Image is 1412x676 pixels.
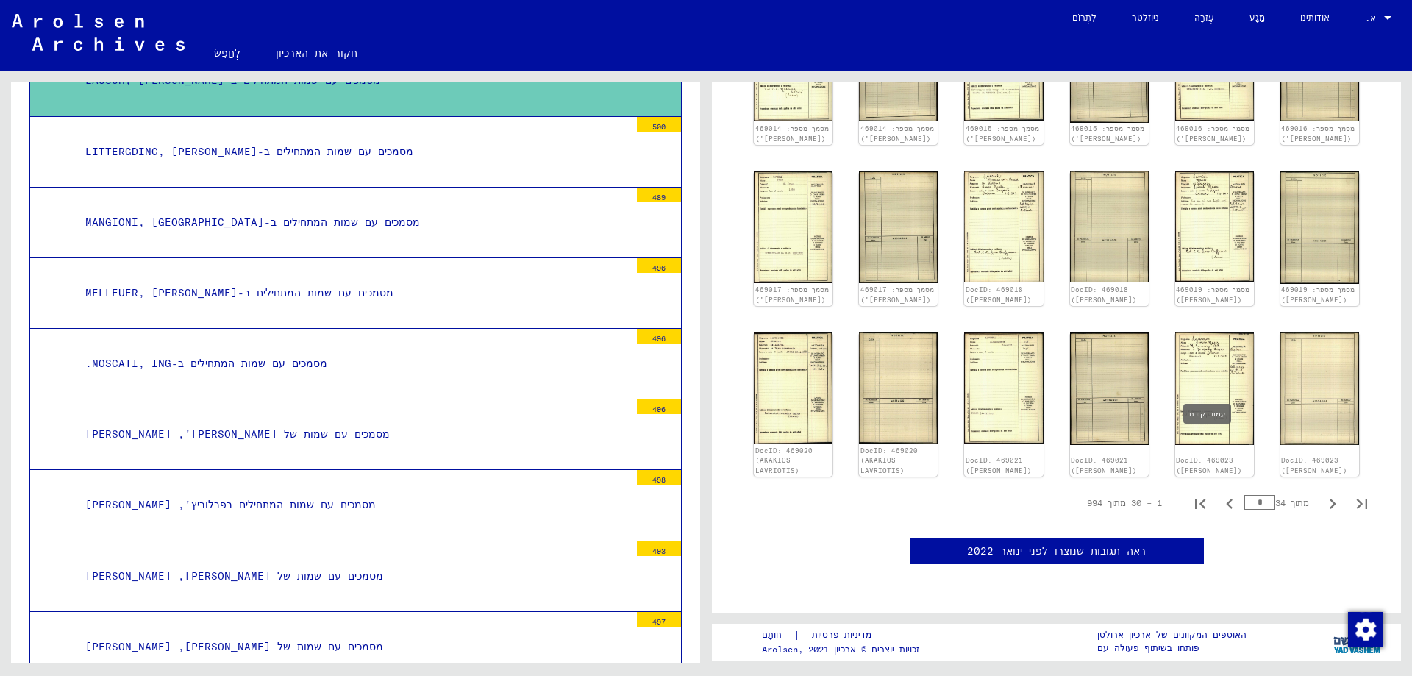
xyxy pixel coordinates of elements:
a: מסמך מספר: 469017 ([PERSON_NAME]') [755,285,829,304]
font: מסמכים עם שמות של [PERSON_NAME], [PERSON_NAME] [85,569,383,583]
a: DocID: 469023 ([PERSON_NAME]) [1281,456,1347,474]
a: DocID: 469020 (AKAKIOS LAVRIOTIS) [755,446,813,474]
font: 496 [652,405,666,414]
a: מסמך מספר: 469019 ([PERSON_NAME]) [1281,285,1355,304]
button: עמוד קודם [1215,488,1244,518]
img: 001.jpg [1175,171,1254,282]
a: מסמך מספר: 469017 ([PERSON_NAME]') [860,285,934,304]
a: חקור את הארכיון [258,35,375,71]
a: מסמך מספר: 469015 ([PERSON_NAME]') [966,124,1039,143]
img: Arolsen_neg.svg [12,14,185,51]
a: DocID: 469023 ([PERSON_NAME]) [1176,456,1242,474]
a: DocID: 469018 ([PERSON_NAME]) [1071,285,1137,304]
img: yv_logo.png [1330,623,1386,660]
font: חקור את הארכיון [276,46,357,60]
font: זכויות יוצרים © ארכיון Arolsen, 2021 [762,644,919,655]
font: מסמכים עם שמות של [PERSON_NAME]', [PERSON_NAME] [85,427,390,441]
a: מסמך מספר: 469016 ([PERSON_NAME]') [1281,124,1355,143]
font: עֶזרָה [1194,12,1214,23]
a: לְחַפֵּשׂ [196,35,258,71]
a: DocID: 469021 ([PERSON_NAME]) [1071,456,1137,474]
font: מתוך 34 [1275,497,1309,508]
font: חוֹתָם [762,629,782,640]
img: 001.jpg [964,332,1043,444]
font: לִתְרוֹם [1072,12,1097,23]
a: מסמך מספר: 469015 ([PERSON_NAME]') [1071,124,1144,143]
a: ראה תגובות שנוצרו לפני ינואר 2022 [967,544,1146,559]
font: ניוזלטר [1132,12,1159,23]
img: 002.jpg [859,332,938,444]
font: אודותינו [1300,12,1330,23]
font: 493 [652,547,666,556]
font: מסמכים עם שמות של [PERSON_NAME], [PERSON_NAME] [85,640,383,653]
a: DocID: 469020 (AKAKIOS LAVRIOTIS) [860,446,918,474]
font: לְחַפֵּשׂ [214,46,240,60]
img: שינוי הסכמה [1348,612,1383,647]
img: 001.jpg [964,171,1043,282]
font: מסמכים עם שמות המתחילים בפבלוביץ', [PERSON_NAME] [85,498,376,511]
font: 1 – 30 מתוך 994 [1087,497,1162,508]
a: מסמך מספר: 469019 ([PERSON_NAME]) [1176,285,1249,304]
font: 489 [652,193,666,202]
font: מסמכים עם שמות המתחילים ב-MOSCATI, ING. [85,357,327,370]
div: שינוי הסכמה [1347,611,1383,647]
a: מסמך מספר: 469016 ([PERSON_NAME]') [1176,124,1249,143]
font: ד.א. [1365,13,1386,24]
font: מדיניות פרטיות [812,629,871,640]
font: פותחו בשיתוף פעולה עם [1097,642,1199,653]
font: 496 [652,263,666,273]
img: 001.jpg [1175,332,1254,445]
font: 497 [652,617,666,627]
button: עמוד ראשון [1185,488,1215,518]
font: ראה תגובות שנוצרו לפני ינואר 2022 [967,544,1146,558]
font: 498 [652,475,666,485]
font: | [794,628,800,641]
button: עמוד אחרון [1347,488,1377,518]
font: מסמכים עם שמות המתחילים ב-LITTERGDING, [PERSON_NAME] [85,145,413,158]
button: עמוד הבא [1318,488,1347,518]
a: מדיניות פרטיות [800,627,889,643]
img: 002.jpg [1070,171,1149,282]
font: האוספים המקוונים של ארכיון ארולסן [1097,629,1247,640]
img: 001.jpg [754,332,832,444]
a: DocID: 469021 ([PERSON_NAME]) [966,456,1032,474]
font: מסמכים עם שמות המתחילים ב-MANGIONI, [GEOGRAPHIC_DATA] [85,216,420,229]
img: 002.jpg [1280,171,1359,284]
img: 002.jpg [1280,332,1359,445]
font: 496 [652,334,666,344]
img: 002.jpg [859,171,938,284]
img: 001.jpg [754,171,832,283]
a: מסמך מספר: 469014 ([PERSON_NAME]') [755,124,829,143]
font: מַגָע [1249,12,1265,23]
a: DocID: 469018 ([PERSON_NAME]) [966,285,1032,304]
a: מסמך מספר: 469014 ([PERSON_NAME]') [860,124,934,143]
font: מסמכים עם שמות המתחילים ב-MELLEUER, [PERSON_NAME] [85,286,393,299]
a: חוֹתָם [762,627,794,643]
img: 002.jpg [1070,332,1149,445]
font: 500 [652,122,666,132]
